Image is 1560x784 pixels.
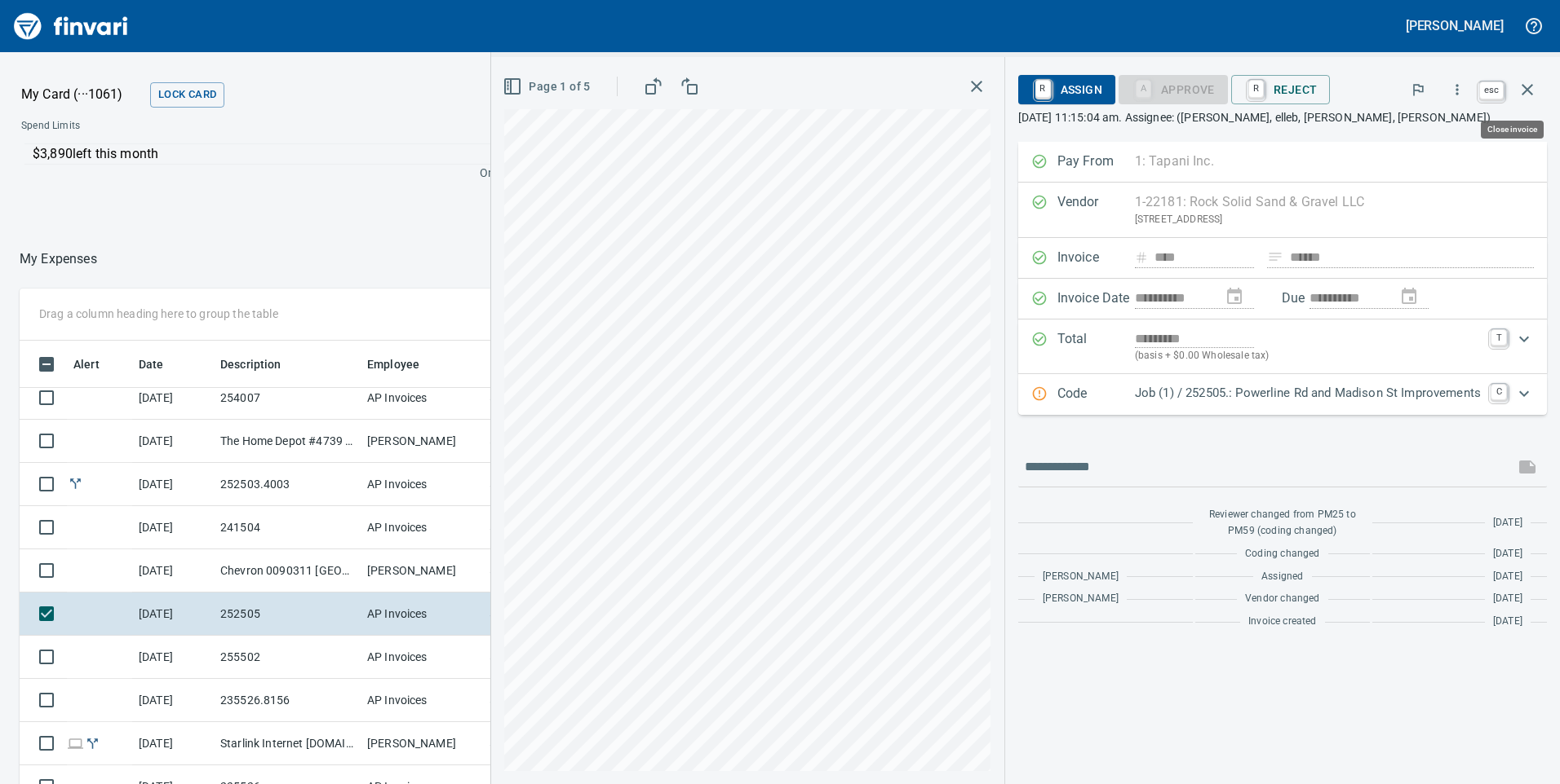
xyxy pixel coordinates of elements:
[1493,614,1522,630] span: [DATE]
[132,549,214,592] td: [DATE]
[490,390,496,406] span: $
[73,355,100,374] span: Alert
[158,86,216,104] span: Lock Card
[1031,76,1102,104] span: Assign
[132,636,214,679] td: [DATE]
[367,355,419,374] span: Employee
[132,420,214,463] td: [DATE]
[132,506,214,549] td: [DATE]
[361,377,483,420] td: AP Invoices
[84,738,101,748] span: Split transaction
[490,519,496,535] span: $
[1479,81,1504,99] a: esc
[214,679,361,722] td: 235526.8156
[132,592,214,636] td: [DATE]
[39,306,278,322] p: Drag a column heading here to group the table
[361,592,483,636] td: AP Invoices
[1245,591,1319,607] span: Vendor changed
[1400,72,1436,108] button: Flag
[214,463,361,506] td: 252503.4003
[1439,72,1475,108] button: More
[220,355,281,374] span: Description
[1018,319,1547,374] div: Expand
[150,82,224,108] button: Lock Card
[8,165,555,181] p: Online allowed
[1035,80,1051,98] a: R
[1203,507,1362,540] span: Reviewer changed from PM25 to PM59 (coding changed)
[1057,329,1135,364] p: Total
[361,420,483,463] td: [PERSON_NAME]
[361,722,483,765] td: [PERSON_NAME]
[1248,80,1264,98] a: R
[1018,374,1547,415] div: Expand
[132,679,214,722] td: [DATE]
[361,679,483,722] td: AP Invoices
[1493,569,1522,585] span: [DATE]
[1493,591,1522,607] span: [DATE]
[132,463,214,506] td: [DATE]
[367,355,441,374] span: Employee
[361,463,483,506] td: AP Invoices
[490,433,496,449] span: $
[214,592,361,636] td: 252505
[490,649,496,665] span: $
[1245,546,1319,562] span: Coding changed
[214,420,361,463] td: The Home Depot #4739 [GEOGRAPHIC_DATA] [GEOGRAPHIC_DATA]
[21,118,316,134] span: Spend Limits
[1493,546,1522,562] span: [DATE]
[67,738,84,748] span: Online transaction
[1244,76,1317,104] span: Reject
[490,562,496,579] span: $
[1491,329,1507,346] a: T
[214,506,361,549] td: 241504
[1057,384,1135,405] p: Code
[139,355,185,374] span: Date
[499,72,596,102] button: Page 1 of 5
[490,735,496,751] span: $
[361,636,483,679] td: AP Invoices
[1248,614,1317,630] span: Invoice created
[214,636,361,679] td: 255502
[1018,109,1547,126] p: [DATE] 11:15:04 am. Assignee: ([PERSON_NAME], elleb, [PERSON_NAME], [PERSON_NAME])
[1043,569,1119,585] span: [PERSON_NAME]
[220,355,303,374] span: Description
[214,549,361,592] td: Chevron 0090311 [GEOGRAPHIC_DATA]
[33,144,544,164] p: $3,890 left this month
[1043,591,1119,607] span: [PERSON_NAME]
[10,7,132,46] img: Finvari
[490,606,496,622] span: $
[139,355,164,374] span: Date
[1402,13,1508,38] button: [PERSON_NAME]
[361,506,483,549] td: AP Invoices
[490,476,496,492] span: $
[1135,384,1481,403] p: Job (1) / 252505.: Powerline Rd and Madison St Improvements
[490,692,496,708] span: $
[1231,75,1330,104] button: RReject
[214,722,361,765] td: Starlink Internet [DOMAIN_NAME] CA - [GEOGRAPHIC_DATA]
[132,722,214,765] td: [DATE]
[1406,17,1504,34] h5: [PERSON_NAME]
[1508,447,1547,487] span: This records your message into the invoice and notifies anyone mentioned
[1135,348,1481,364] p: (basis + $0.00 Wholesale tax)
[21,85,144,104] p: My Card (···1061)
[361,549,483,592] td: [PERSON_NAME]
[506,77,590,97] span: Page 1 of 5
[67,478,84,489] span: Split transaction
[1119,81,1228,95] div: Job Phase required
[214,377,361,420] td: 254007
[1491,384,1507,400] a: C
[132,377,214,420] td: [DATE]
[1018,75,1115,104] button: RAssign
[73,355,121,374] span: Alert
[20,249,97,269] nav: breadcrumb
[20,249,97,269] p: My Expenses
[1493,515,1522,531] span: [DATE]
[1261,569,1303,585] span: Assigned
